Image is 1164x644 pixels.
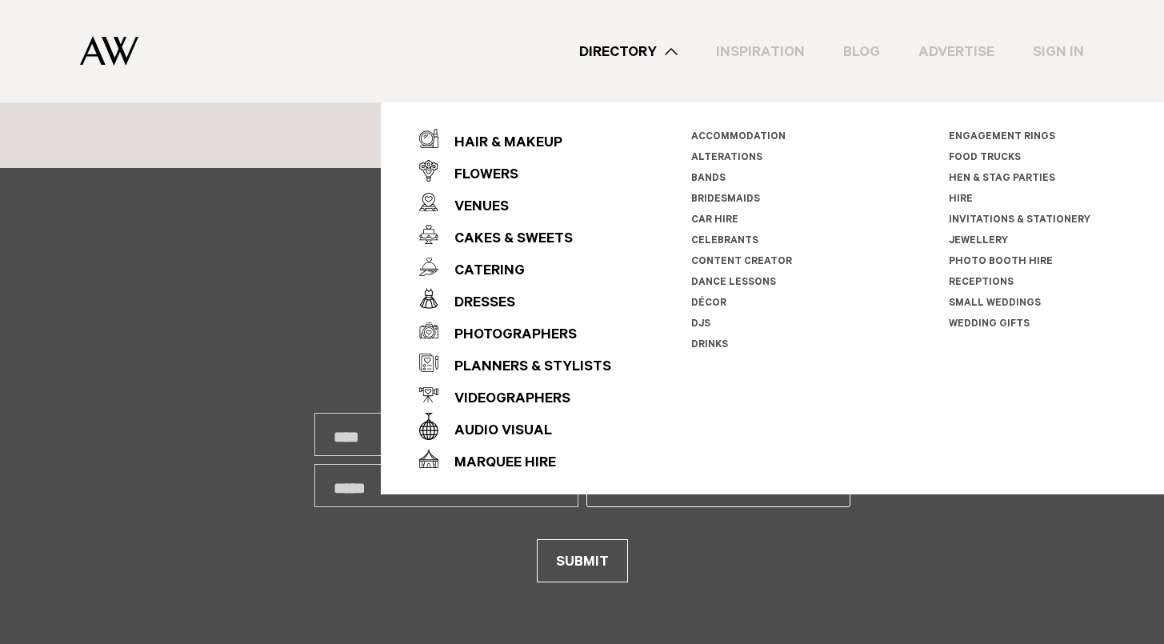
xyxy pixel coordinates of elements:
[438,160,518,192] div: Flowers
[691,278,776,289] a: Dance Lessons
[899,41,1014,62] a: Advertise
[438,416,552,448] div: Audio Visual
[949,236,1008,247] a: Jewellery
[691,153,762,164] a: Alterations
[949,153,1021,164] a: Food Trucks
[691,298,726,310] a: Décor
[949,215,1090,226] a: Invitations & Stationery
[80,36,138,66] img: Auckland Weddings Logo
[824,41,899,62] a: Blog
[949,194,973,206] a: Hire
[949,298,1041,310] a: Small Weddings
[438,224,573,256] div: Cakes & Sweets
[949,257,1053,268] a: Photo Booth Hire
[691,236,758,247] a: Celebrants
[419,218,611,250] a: Cakes & Sweets
[419,250,611,282] a: Catering
[949,132,1055,143] a: Engagement Rings
[419,186,611,218] a: Venues
[949,174,1055,185] a: Hen & Stag Parties
[691,257,792,268] a: Content Creator
[438,256,525,288] div: Catering
[314,344,850,374] p: Choose a package to suit your business.
[419,314,611,346] a: Photographers
[419,378,611,410] a: Videographers
[691,132,786,143] a: Accommodation
[1014,41,1103,62] a: Sign In
[691,319,710,330] a: DJs
[419,442,611,474] a: Marquee Hire
[560,41,697,62] a: Directory
[438,288,515,320] div: Dresses
[419,154,611,186] a: Flowers
[691,215,738,226] a: Car Hire
[949,278,1014,289] a: Receptions
[438,128,562,160] div: Hair & Makeup
[537,539,628,582] button: SUBMIT
[691,340,728,351] a: Drinks
[419,282,611,314] a: Dresses
[314,168,850,306] h3: View Pricing
[438,320,577,352] div: Photographers
[691,194,760,206] a: Bridesmaids
[419,122,611,154] a: Hair & Makeup
[438,192,509,224] div: Venues
[949,319,1030,330] a: Wedding Gifts
[419,346,611,378] a: Planners & Stylists
[438,384,570,416] div: Videographers
[691,174,726,185] a: Bands
[438,448,556,480] div: Marquee Hire
[697,41,824,62] a: Inspiration
[419,410,611,442] a: Audio Visual
[438,352,611,384] div: Planners & Stylists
